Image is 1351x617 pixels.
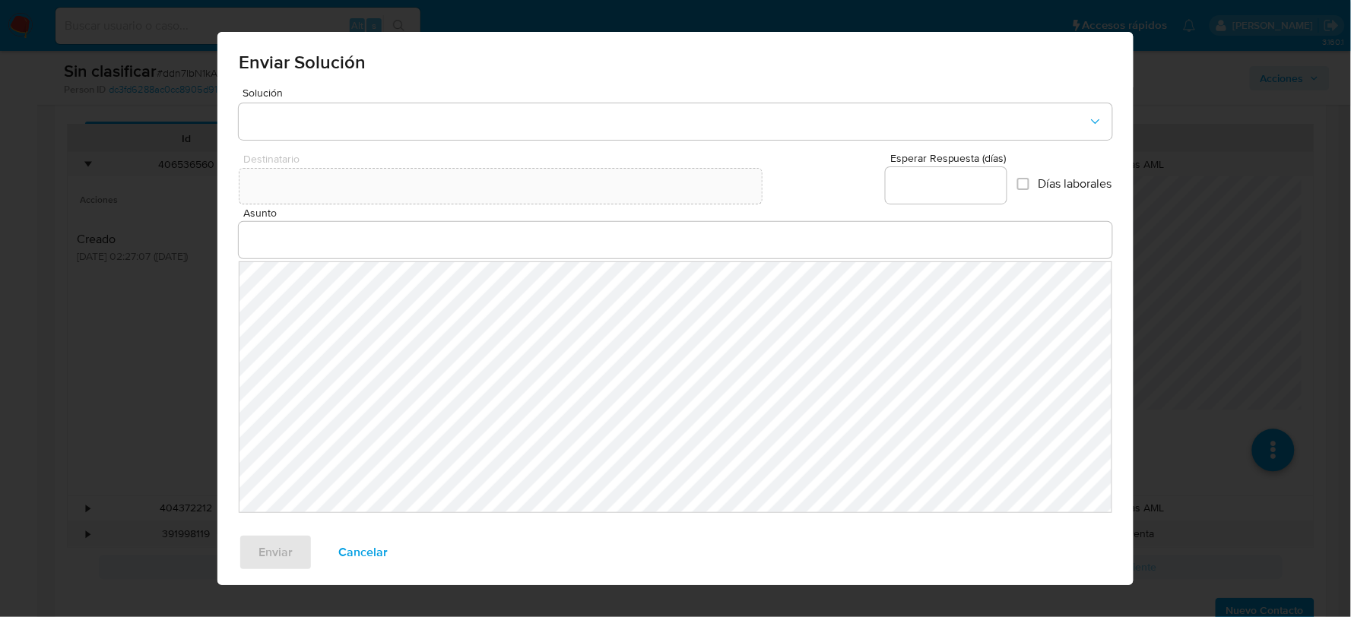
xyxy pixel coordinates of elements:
div: rdw-wrapper [239,261,1112,513]
span: Esperar Respuesta (días) [890,153,1011,164]
input: Días laborales [1017,178,1029,190]
span: Días laborales [1039,176,1112,191]
button: Cancelar [319,534,408,571]
span: Cancelar [338,536,388,569]
span: Solución [243,87,1116,98]
span: Asunto [243,207,1117,219]
span: Destinatario [243,153,767,165]
span: Enviar Solución [239,53,1112,71]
